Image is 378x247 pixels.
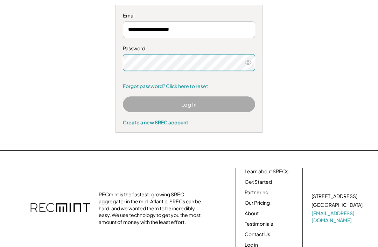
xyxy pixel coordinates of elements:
[245,179,272,186] a: Get Started
[123,119,255,125] div: Create a new SREC account
[245,231,270,238] a: Contact Us
[123,12,255,19] div: Email
[245,199,270,206] a: Our Pricing
[245,168,288,175] a: Learn about SRECs
[123,45,255,52] div: Password
[123,83,255,90] a: Forgot password? Click here to reset.
[99,191,204,225] div: RECmint is the fastest-growing SREC aggregator in the mid-Atlantic. SRECs can be hard, and we wan...
[245,210,259,217] a: About
[311,202,363,209] div: [GEOGRAPHIC_DATA]
[123,96,255,112] button: Log In
[311,193,357,200] div: [STREET_ADDRESS]
[245,189,268,196] a: Partnering
[245,220,273,227] a: Testimonials
[30,196,90,220] img: recmint-logotype%403x.png
[311,210,364,224] a: [EMAIL_ADDRESS][DOMAIN_NAME]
